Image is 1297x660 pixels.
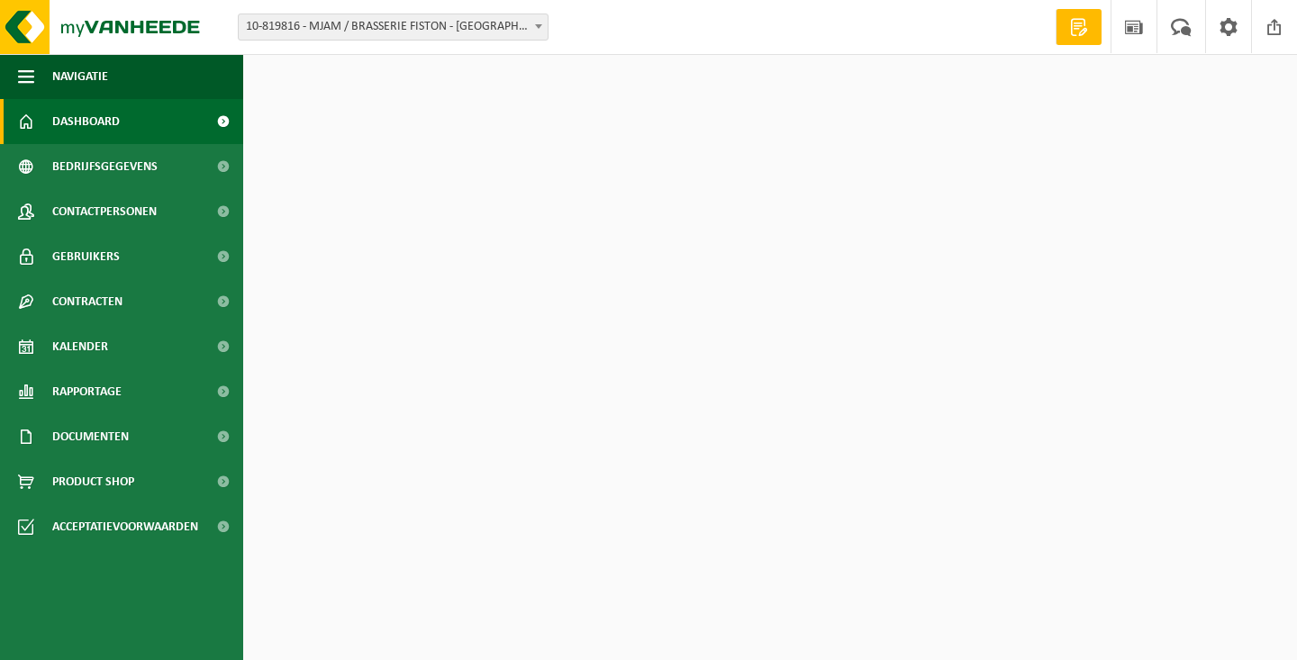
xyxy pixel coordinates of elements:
span: Kalender [52,324,108,369]
span: 10-819816 - MJAM / BRASSERIE FISTON - VARSENARE [239,14,548,40]
span: Navigatie [52,54,108,99]
span: Dashboard [52,99,120,144]
span: 10-819816 - MJAM / BRASSERIE FISTON - VARSENARE [238,14,549,41]
span: Contracten [52,279,122,324]
span: Contactpersonen [52,189,157,234]
span: Documenten [52,414,129,459]
span: Acceptatievoorwaarden [52,504,198,549]
span: Product Shop [52,459,134,504]
span: Rapportage [52,369,122,414]
span: Gebruikers [52,234,120,279]
span: Bedrijfsgegevens [52,144,158,189]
